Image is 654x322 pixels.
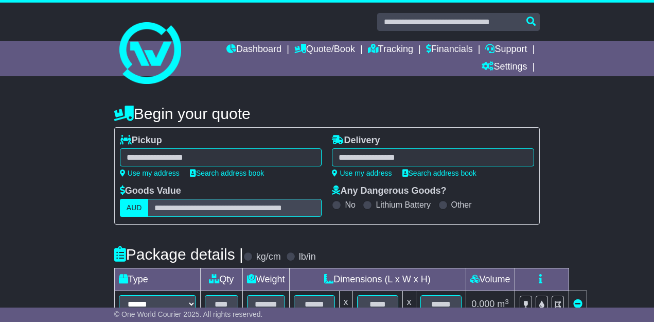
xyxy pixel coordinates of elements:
label: Any Dangerous Goods? [332,185,446,197]
a: Quote/Book [294,41,355,59]
a: Use my address [120,169,180,177]
td: Qty [200,268,242,291]
a: Tracking [368,41,413,59]
td: Volume [466,268,515,291]
a: Dashboard [226,41,281,59]
a: Financials [426,41,473,59]
a: Search address book [402,169,476,177]
td: x [339,291,352,318]
a: Remove this item [573,299,582,309]
td: Dimensions (L x W x H) [289,268,466,291]
sup: 3 [505,298,509,306]
a: Search address book [190,169,264,177]
h4: Package details | [114,246,243,263]
label: Lithium Battery [376,200,431,210]
td: Type [114,268,200,291]
a: Settings [482,59,527,76]
span: 0.000 [471,299,494,309]
label: AUD [120,199,149,217]
td: Weight [242,268,289,291]
label: lb/in [299,251,316,263]
label: No [345,200,355,210]
label: Pickup [120,135,162,146]
span: m [497,299,509,309]
label: kg/cm [256,251,281,263]
td: x [402,291,416,318]
a: Use my address [332,169,392,177]
a: Support [485,41,527,59]
label: Delivery [332,135,380,146]
label: Other [451,200,472,210]
span: © One World Courier 2025. All rights reserved. [114,310,263,318]
h4: Begin your quote [114,105,540,122]
label: Goods Value [120,185,181,197]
